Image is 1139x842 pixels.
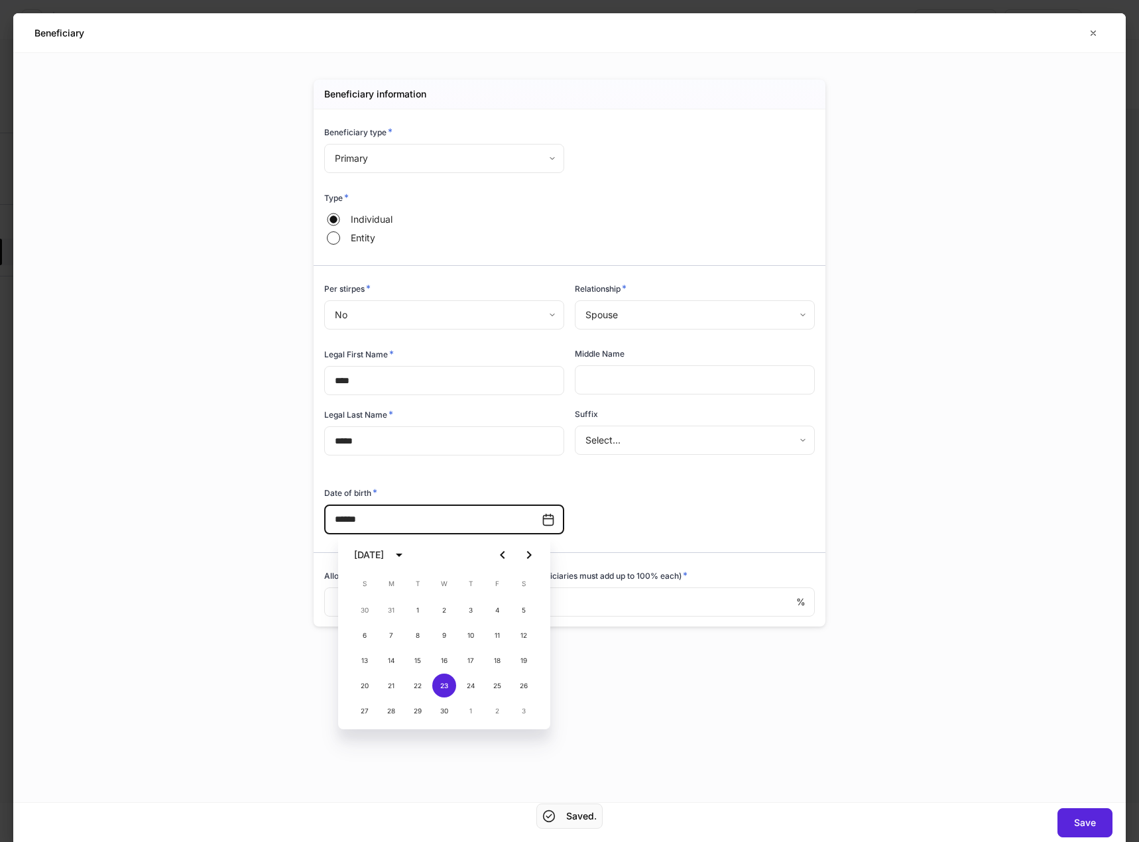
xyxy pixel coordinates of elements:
button: 16 [432,648,456,672]
span: Entity [351,231,375,245]
button: 5 [512,598,536,622]
h6: Suffix [575,408,598,420]
h5: Beneficiary [34,27,84,40]
h6: Legal Last Name [324,408,393,421]
span: Wednesday [432,570,456,597]
button: Save [1057,808,1112,837]
button: 26 [512,674,536,697]
div: Spouse [575,300,814,330]
button: 1 [406,598,430,622]
h6: Allocation (all primary beneficiaries and all contingent beneficiaries must add up to 100% each) [324,569,688,582]
h6: Legal First Name [324,347,394,361]
button: 2 [485,699,509,723]
button: 12 [512,623,536,647]
button: 31 [379,598,403,622]
div: Primary [324,144,564,173]
button: 2 [432,598,456,622]
button: 6 [353,623,377,647]
button: 13 [353,648,377,672]
div: No [324,300,564,330]
button: Next month [516,542,542,568]
button: Previous month [489,542,516,568]
div: % [324,587,815,617]
button: 4 [485,598,509,622]
button: 19 [512,648,536,672]
span: Monday [379,570,403,597]
button: 7 [379,623,403,647]
span: Saturday [512,570,536,597]
h5: Beneficiary information [324,88,426,101]
button: 24 [459,674,483,697]
span: Sunday [353,570,377,597]
button: 30 [432,699,456,723]
h6: Type [324,191,349,204]
button: 3 [512,699,536,723]
button: 27 [353,699,377,723]
button: 30 [353,598,377,622]
button: 23 [432,674,456,697]
button: 10 [459,623,483,647]
h6: Per stirpes [324,282,371,295]
button: 8 [406,623,430,647]
span: Tuesday [406,570,430,597]
h6: Middle Name [575,347,625,360]
h5: Saved. [566,810,597,823]
button: 1 [459,699,483,723]
div: Select... [575,426,814,455]
span: Thursday [459,570,483,597]
button: 25 [485,674,509,697]
span: Individual [351,213,392,226]
button: 11 [485,623,509,647]
button: 14 [379,648,403,672]
h6: Date of birth [324,486,377,499]
button: 9 [432,623,456,647]
button: calendar view is open, switch to year view [388,544,410,566]
h6: Beneficiary type [324,125,392,139]
h6: Relationship [575,282,627,295]
button: 3 [459,598,483,622]
button: 15 [406,648,430,672]
button: 29 [406,699,430,723]
button: 21 [379,674,403,697]
button: 22 [406,674,430,697]
button: 18 [485,648,509,672]
div: [DATE] [354,548,384,562]
button: 20 [353,674,377,697]
span: Friday [485,570,509,597]
button: 28 [379,699,403,723]
button: 17 [459,648,483,672]
div: Save [1074,818,1096,827]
